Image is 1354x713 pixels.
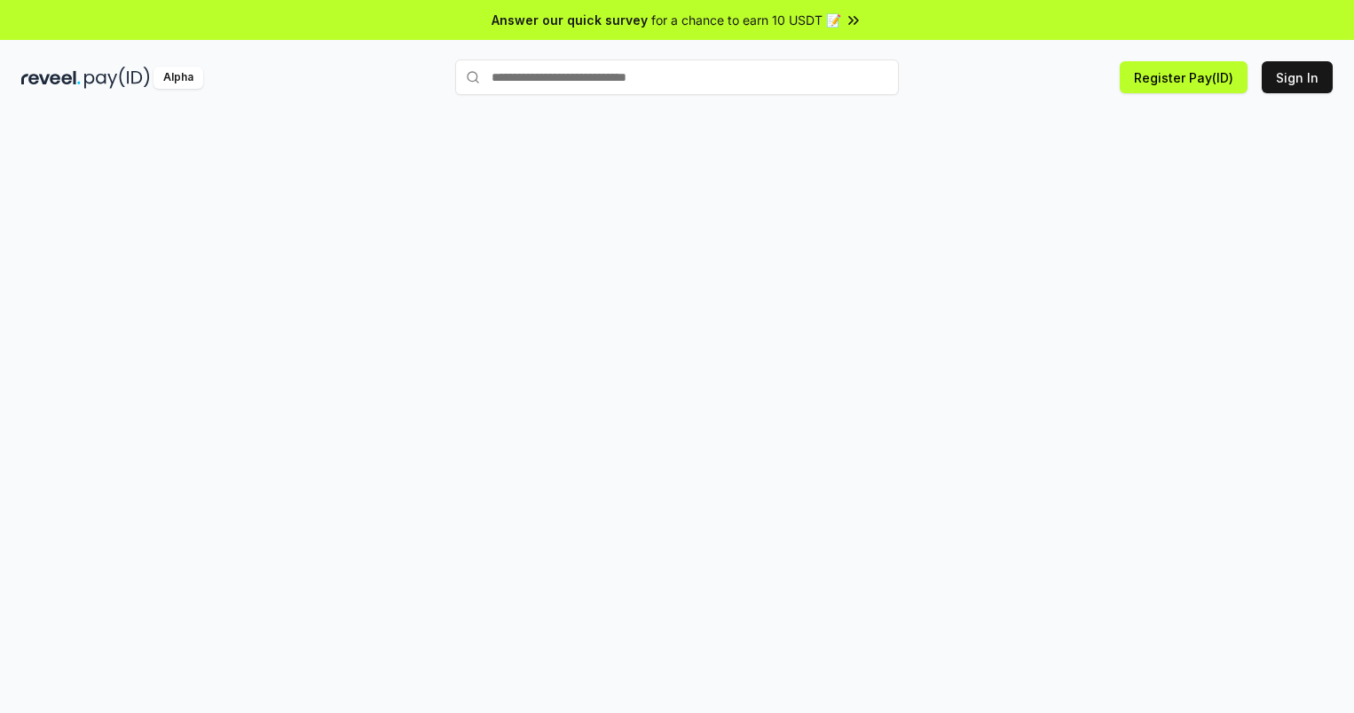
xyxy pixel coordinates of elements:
[651,11,841,29] span: for a chance to earn 10 USDT 📝
[1120,61,1248,93] button: Register Pay(ID)
[1262,61,1333,93] button: Sign In
[21,67,81,89] img: reveel_dark
[84,67,150,89] img: pay_id
[492,11,648,29] span: Answer our quick survey
[154,67,203,89] div: Alpha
